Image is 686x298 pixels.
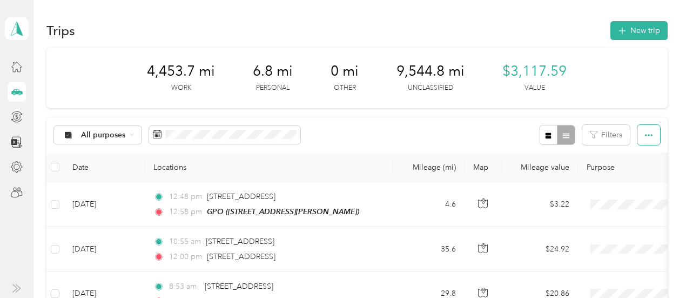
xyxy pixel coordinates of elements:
span: 12:48 pm [169,191,202,203]
span: [STREET_ADDRESS] [205,282,273,291]
th: Locations [145,153,393,182]
h1: Trips [46,25,75,36]
span: All purposes [81,131,126,139]
span: 12:00 pm [169,251,202,263]
span: [STREET_ADDRESS] [207,192,275,201]
span: 9,544.8 mi [396,63,465,80]
span: 10:55 am [169,236,201,248]
span: [STREET_ADDRESS] [206,237,274,246]
td: 35.6 [393,227,465,271]
th: Date [64,153,145,182]
button: Filters [582,125,630,145]
td: 4.6 [393,182,465,227]
p: Personal [256,83,290,93]
span: $3,117.59 [502,63,567,80]
p: Unclassified [408,83,453,93]
td: $24.92 [502,227,578,271]
span: GPO ([STREET_ADDRESS][PERSON_NAME]) [207,207,359,216]
th: Map [465,153,502,182]
td: [DATE] [64,227,145,271]
td: $3.22 [502,182,578,227]
th: Mileage value [502,153,578,182]
p: Work [171,83,191,93]
th: Mileage (mi) [393,153,465,182]
p: Other [334,83,356,93]
span: [STREET_ADDRESS] [207,252,275,261]
td: [DATE] [64,182,145,227]
button: New trip [610,21,668,40]
p: Value [524,83,545,93]
iframe: Everlance-gr Chat Button Frame [626,237,686,298]
span: 6.8 mi [253,63,293,80]
span: 0 mi [331,63,359,80]
span: 12:58 pm [169,206,202,218]
span: 8:53 am [169,281,200,293]
span: 4,453.7 mi [147,63,215,80]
